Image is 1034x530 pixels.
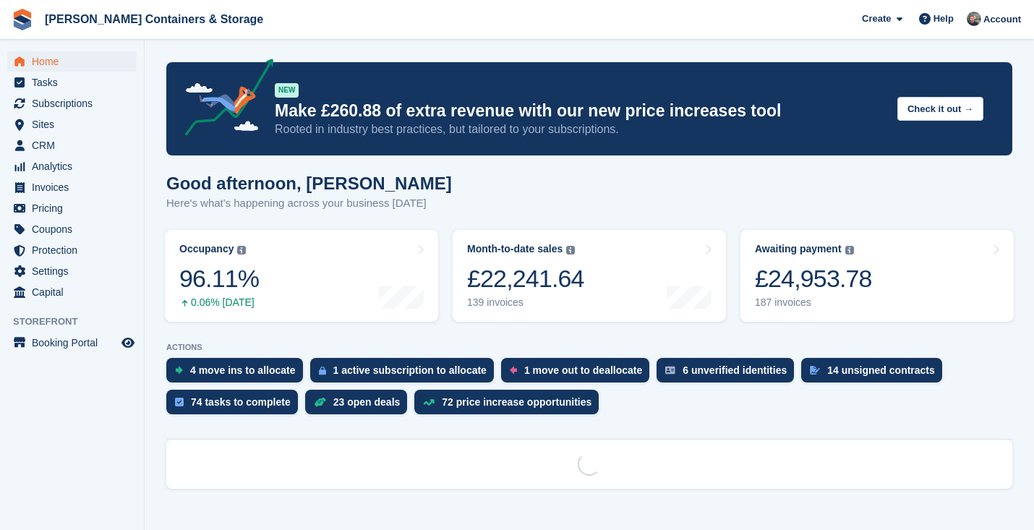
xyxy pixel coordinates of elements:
[7,333,137,353] a: menu
[190,364,296,376] div: 4 move ins to allocate
[32,135,119,155] span: CRM
[442,396,591,408] div: 72 price increase opportunities
[333,396,401,408] div: 23 open deals
[314,397,326,407] img: deal-1b604bf984904fb50ccaf53a9ad4b4a5d6e5aea283cecdc64d6e3604feb123c2.svg
[166,343,1012,352] p: ACTIONS
[32,240,119,260] span: Protection
[7,93,137,114] a: menu
[32,198,119,218] span: Pricing
[7,282,137,302] a: menu
[810,366,820,375] img: contract_signature_icon-13c848040528278c33f63329250d36e43548de30e8caae1d1a13099fd9432cc5.svg
[657,358,801,390] a: 6 unverified identities
[12,9,33,30] img: stora-icon-8386f47178a22dfd0bd8f6a31ec36ba5ce8667c1dd55bd0f319d3a0aa187defe.svg
[967,12,981,26] img: Adam Greenhalgh
[524,364,642,376] div: 1 move out to deallocate
[237,246,246,255] img: icon-info-grey-7440780725fd019a000dd9b08b2336e03edf1995a4989e88bcd33f0948082b44.svg
[740,230,1014,322] a: Awaiting payment £24,953.78 187 invoices
[453,230,726,322] a: Month-to-date sales £22,241.64 139 invoices
[7,219,137,239] a: menu
[275,101,886,121] p: Make £260.88 of extra revenue with our new price increases tool
[7,261,137,281] a: menu
[32,177,119,197] span: Invoices
[32,72,119,93] span: Tasks
[173,59,274,141] img: price-adjustments-announcement-icon-8257ccfd72463d97f412b2fc003d46551f7dbcb40ab6d574587a9cd5c0d94...
[566,246,575,255] img: icon-info-grey-7440780725fd019a000dd9b08b2336e03edf1995a4989e88bcd33f0948082b44.svg
[119,334,137,351] a: Preview store
[32,333,119,353] span: Booking Portal
[32,282,119,302] span: Capital
[333,364,487,376] div: 1 active subscription to allocate
[310,358,501,390] a: 1 active subscription to allocate
[7,135,137,155] a: menu
[175,398,184,406] img: task-75834270c22a3079a89374b754ae025e5fb1db73e45f91037f5363f120a921f8.svg
[827,364,935,376] div: 14 unsigned contracts
[275,83,299,98] div: NEW
[319,366,326,375] img: active_subscription_to_allocate_icon-d502201f5373d7db506a760aba3b589e785aa758c864c3986d89f69b8ff3...
[165,230,438,322] a: Occupancy 96.11% 0.06% [DATE]
[897,97,983,121] button: Check it out →
[32,51,119,72] span: Home
[510,366,517,375] img: move_outs_to_deallocate_icon-f764333ba52eb49d3ac5e1228854f67142a1ed5810a6f6cc68b1a99e826820c5.svg
[845,246,854,255] img: icon-info-grey-7440780725fd019a000dd9b08b2336e03edf1995a4989e88bcd33f0948082b44.svg
[467,264,584,294] div: £22,241.64
[275,121,886,137] p: Rooted in industry best practices, but tailored to your subscriptions.
[32,219,119,239] span: Coupons
[423,399,435,406] img: price_increase_opportunities-93ffe204e8149a01c8c9dc8f82e8f89637d9d84a8eef4429ea346261dce0b2c0.svg
[175,366,183,375] img: move_ins_to_allocate_icon-fdf77a2bb77ea45bf5b3d319d69a93e2d87916cf1d5bf7949dd705db3b84f3ca.svg
[7,240,137,260] a: menu
[191,396,291,408] div: 74 tasks to complete
[7,72,137,93] a: menu
[933,12,954,26] span: Help
[414,390,606,422] a: 72 price increase opportunities
[7,198,137,218] a: menu
[7,177,137,197] a: menu
[467,296,584,309] div: 139 invoices
[179,296,259,309] div: 0.06% [DATE]
[665,366,675,375] img: verify_identity-adf6edd0f0f0b5bbfe63781bf79b02c33cf7c696d77639b501bdc392416b5a36.svg
[305,390,415,422] a: 23 open deals
[683,364,787,376] div: 6 unverified identities
[501,358,657,390] a: 1 move out to deallocate
[166,174,452,193] h1: Good afternoon, [PERSON_NAME]
[467,243,563,255] div: Month-to-date sales
[7,51,137,72] a: menu
[801,358,949,390] a: 14 unsigned contracts
[7,156,137,176] a: menu
[755,264,872,294] div: £24,953.78
[32,114,119,134] span: Sites
[7,114,137,134] a: menu
[179,264,259,294] div: 96.11%
[13,315,144,329] span: Storefront
[39,7,269,31] a: [PERSON_NAME] Containers & Storage
[166,390,305,422] a: 74 tasks to complete
[32,261,119,281] span: Settings
[755,296,872,309] div: 187 invoices
[166,195,452,212] p: Here's what's happening across your business [DATE]
[32,93,119,114] span: Subscriptions
[755,243,842,255] div: Awaiting payment
[166,358,310,390] a: 4 move ins to allocate
[862,12,891,26] span: Create
[32,156,119,176] span: Analytics
[179,243,234,255] div: Occupancy
[983,12,1021,27] span: Account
